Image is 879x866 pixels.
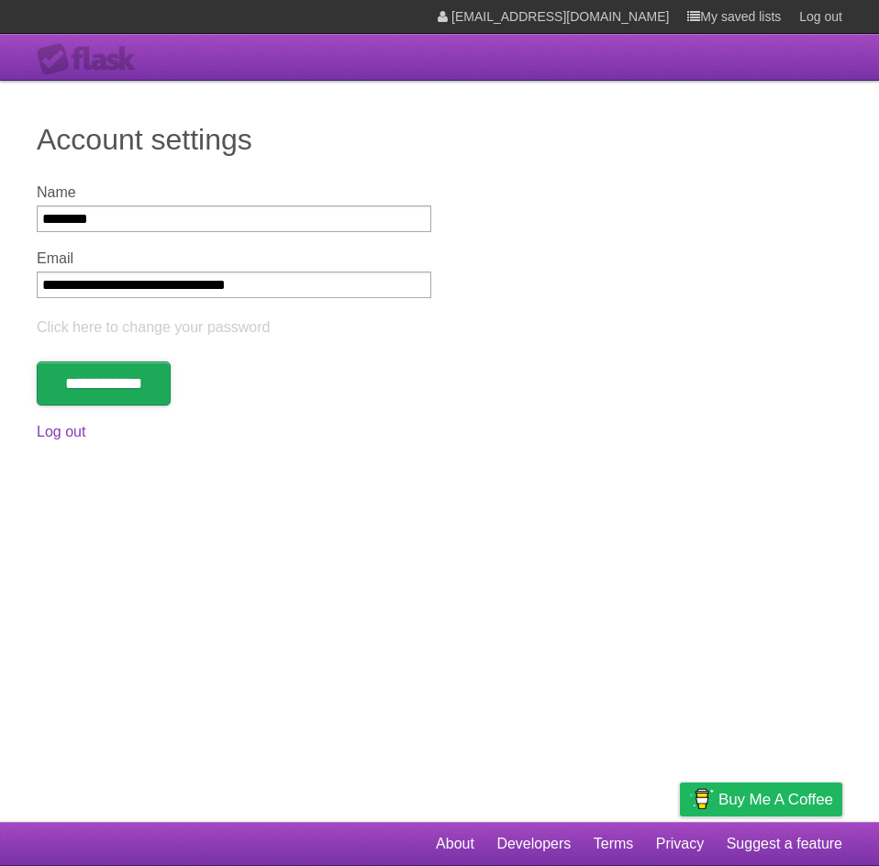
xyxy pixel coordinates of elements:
a: Log out [37,424,85,439]
span: Buy me a coffee [718,783,833,816]
a: Click here to change your password [37,319,270,335]
div: Flask [37,43,147,76]
label: Name [37,184,431,201]
a: Developers [496,827,571,861]
a: Terms [594,827,634,861]
a: Privacy [656,827,704,861]
a: About [436,827,474,861]
a: Buy me a coffee [680,783,842,816]
h1: Account settings [37,117,842,161]
a: Suggest a feature [727,827,842,861]
img: Buy me a coffee [689,783,714,815]
label: Email [37,250,431,267]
